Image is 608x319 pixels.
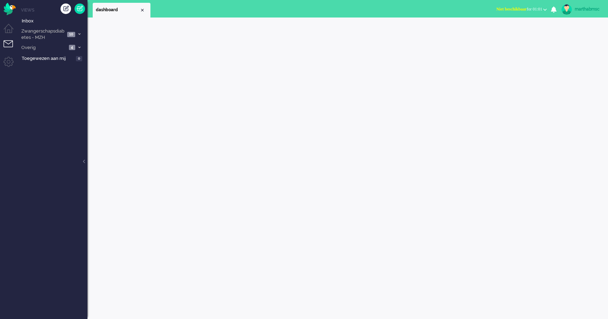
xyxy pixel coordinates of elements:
[20,28,65,41] span: Zwangerschapsdiabetes - MZH
[21,7,87,13] li: Views
[496,7,542,12] span: for 01:01
[67,32,75,37] span: 10
[492,2,551,18] li: Niet beschikbaarfor 01:01
[560,4,601,15] a: marthabmsc
[22,18,87,25] span: Inbox
[3,24,19,40] li: Dashboard menu
[496,7,527,12] span: Niet beschikbaar
[20,44,67,51] span: Overig
[69,45,75,50] span: 4
[492,4,551,14] button: Niet beschikbaarfor 01:01
[561,4,572,15] img: avatar
[3,40,19,56] li: Tickets menu
[22,55,74,62] span: Toegewezen aan mij
[3,57,19,72] li: Admin menu
[20,54,87,62] a: Toegewezen aan mij 0
[3,3,16,15] img: flow_omnibird.svg
[575,6,601,13] div: marthabmsc
[75,4,85,14] a: Quick Ticket
[76,56,82,61] span: 0
[3,5,16,10] a: Omnidesk
[96,7,140,13] span: dashboard
[61,4,71,14] div: Creëer ticket
[140,7,145,13] div: Close tab
[93,3,150,18] li: Dashboard
[20,17,87,25] a: Inbox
